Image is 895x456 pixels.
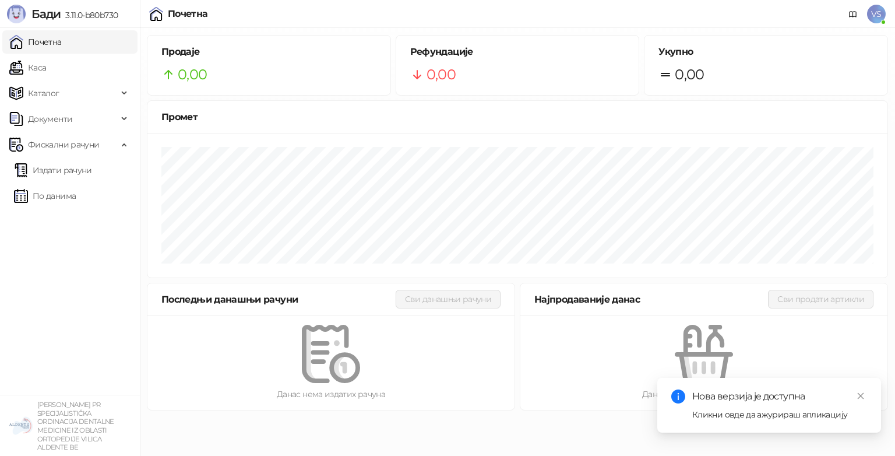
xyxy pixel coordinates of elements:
a: Close [854,390,867,402]
div: Данас нема издатих рачуна [166,388,496,401]
h5: Рефундације [410,45,625,59]
div: Нова верзија је доступна [692,390,867,404]
span: 0,00 [675,64,704,86]
span: VS [867,5,886,23]
span: Бади [31,7,61,21]
span: 0,00 [427,64,456,86]
small: [PERSON_NAME] PR SPECIJALISTIČKA ORDINACIJA DENTALNE MEDICINE IZ OBLASTI ORTOPEDIJE VILICA ALDENT... [37,401,114,451]
a: Документација [844,5,862,23]
div: Најпродаваније данас [534,292,768,307]
div: Промет [161,110,873,124]
img: 64x64-companyLogo-5147c2c0-45e4-4f6f-934a-c50ed2e74707.png [9,414,33,437]
a: По данима [14,184,76,208]
div: Кликни овде да ажурираш апликацију [692,408,867,421]
button: Сви данашњи рачуни [396,290,501,308]
div: Последњи данашњи рачуни [161,292,396,307]
img: Logo [7,5,26,23]
span: Каталог [28,82,59,105]
button: Сви продати артикли [768,290,873,308]
span: 3.11.0-b80b730 [61,10,118,20]
h5: Продаје [161,45,376,59]
h5: Укупно [658,45,873,59]
span: Фискални рачуни [28,133,99,156]
div: Почетна [168,9,208,19]
div: Данас нема продатих артикала [539,388,869,401]
span: Документи [28,107,72,131]
a: Каса [9,56,46,79]
a: Почетна [9,30,62,54]
span: info-circle [671,390,685,404]
a: Издати рачуни [14,159,92,182]
span: close [857,392,865,400]
span: 0,00 [178,64,207,86]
